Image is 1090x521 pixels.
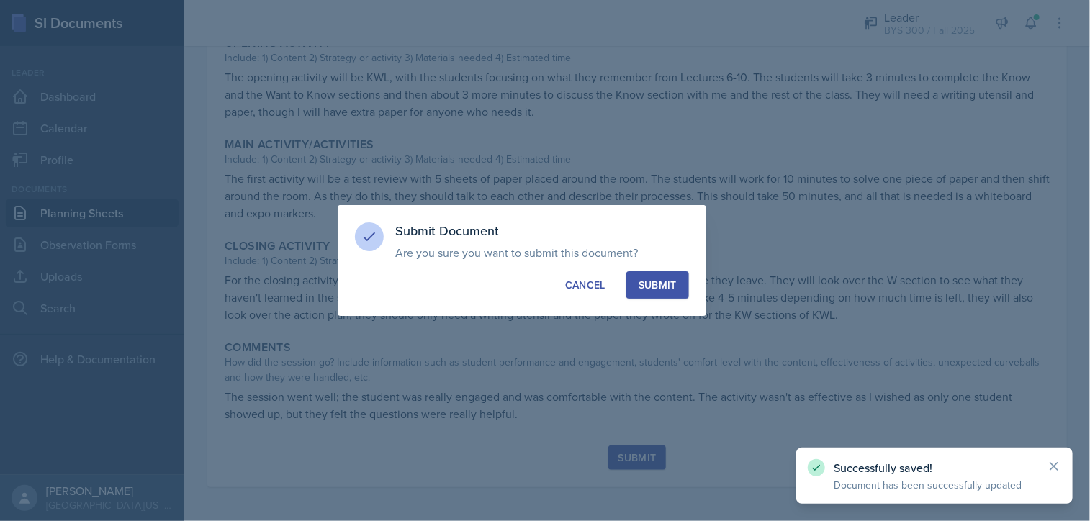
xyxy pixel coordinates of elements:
[553,271,618,299] button: Cancel
[639,278,677,292] div: Submit
[626,271,689,299] button: Submit
[834,461,1035,475] p: Successfully saved!
[565,278,605,292] div: Cancel
[395,245,689,260] p: Are you sure you want to submit this document?
[395,222,689,240] h3: Submit Document
[834,478,1035,492] p: Document has been successfully updated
